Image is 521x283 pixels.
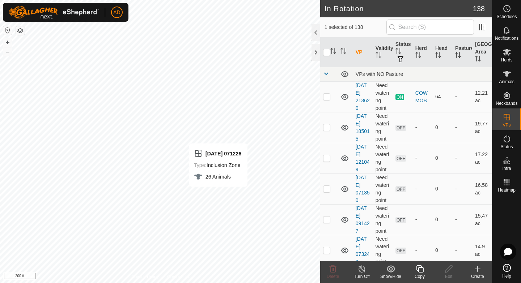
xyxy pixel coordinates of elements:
label: Type: [194,162,207,168]
td: 0 [432,235,452,266]
a: [DATE] 091427 [356,205,370,234]
span: OFF [395,217,406,223]
td: - [452,173,472,204]
td: 12.21 ac [472,81,492,112]
p-sorticon: Activate to sort [340,49,346,55]
a: [DATE] 073249 [356,236,370,265]
th: Validity [373,38,393,67]
img: Gallagher Logo [9,6,99,19]
span: 1 selected of 138 [325,23,386,31]
span: 138 [473,3,485,14]
span: Heatmap [498,188,516,192]
button: Reset Map [3,26,12,35]
td: Need watering point [373,235,393,266]
th: VP [353,38,373,67]
span: Status [500,145,513,149]
div: Turn Off [347,273,376,280]
a: Contact Us [167,274,189,280]
a: [DATE] 185015 [356,113,370,142]
p-sorticon: Activate to sort [330,49,336,55]
div: COW MOB [415,89,429,104]
td: 0 [432,143,452,173]
h2: In Rotation [325,4,473,13]
span: OFF [395,125,406,131]
span: Neckbands [496,101,517,106]
td: 0 [432,112,452,143]
p-sorticon: Activate to sort [415,53,421,59]
span: AD [113,9,120,16]
td: 0 [432,204,452,235]
td: 16.58 ac [472,173,492,204]
a: [DATE] 213620 [356,82,370,111]
td: Need watering point [373,112,393,143]
div: 26 Animals [194,172,242,181]
a: [DATE] 121049 [356,144,370,172]
td: 14.9 ac [472,235,492,266]
th: Herd [412,38,432,67]
div: - [415,185,429,193]
div: Show/Hide [376,273,405,280]
span: Help [502,274,511,278]
div: - [415,216,429,223]
td: 0 [432,173,452,204]
td: - [452,204,472,235]
span: Infra [502,166,511,171]
span: Animals [499,80,514,84]
td: Need watering point [373,204,393,235]
div: VPs with NO Pasture [356,71,489,77]
td: - [452,81,472,112]
span: OFF [395,186,406,192]
th: Pasture [452,38,472,67]
div: [DATE] 071226 [194,149,242,158]
input: Search (S) [386,20,474,35]
td: - [452,143,472,173]
div: - [415,124,429,131]
p-sorticon: Activate to sort [435,53,441,59]
p-sorticon: Activate to sort [475,57,481,63]
td: 19.77 ac [472,112,492,143]
a: Privacy Policy [131,274,158,280]
div: - [415,246,429,254]
span: OFF [395,248,406,254]
button: Map Layers [16,26,25,35]
div: - [415,154,429,162]
td: 64 [432,81,452,112]
span: Notifications [495,36,518,40]
a: Help [492,261,521,281]
th: Head [432,38,452,67]
div: Edit [434,273,463,280]
td: 17.22 ac [472,143,492,173]
p-sorticon: Activate to sort [376,53,381,59]
span: OFF [395,155,406,162]
a: [DATE] 071350 [356,175,370,203]
td: - [452,112,472,143]
td: Need watering point [373,143,393,173]
button: – [3,47,12,56]
td: Need watering point [373,173,393,204]
span: Herds [501,58,512,62]
td: - [452,235,472,266]
th: Status [393,38,412,67]
p-sorticon: Activate to sort [455,53,461,59]
div: Copy [405,273,434,280]
span: ON [395,94,404,100]
button: + [3,38,12,47]
th: [GEOGRAPHIC_DATA] Area [472,38,492,67]
span: Schedules [496,14,517,19]
td: Need watering point [373,81,393,112]
div: Inclusion Zone [194,161,242,170]
span: VPs [503,123,511,127]
td: 15.47 ac [472,204,492,235]
span: Delete [327,274,339,279]
p-sorticon: Activate to sort [395,49,401,55]
div: Create [463,273,492,280]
